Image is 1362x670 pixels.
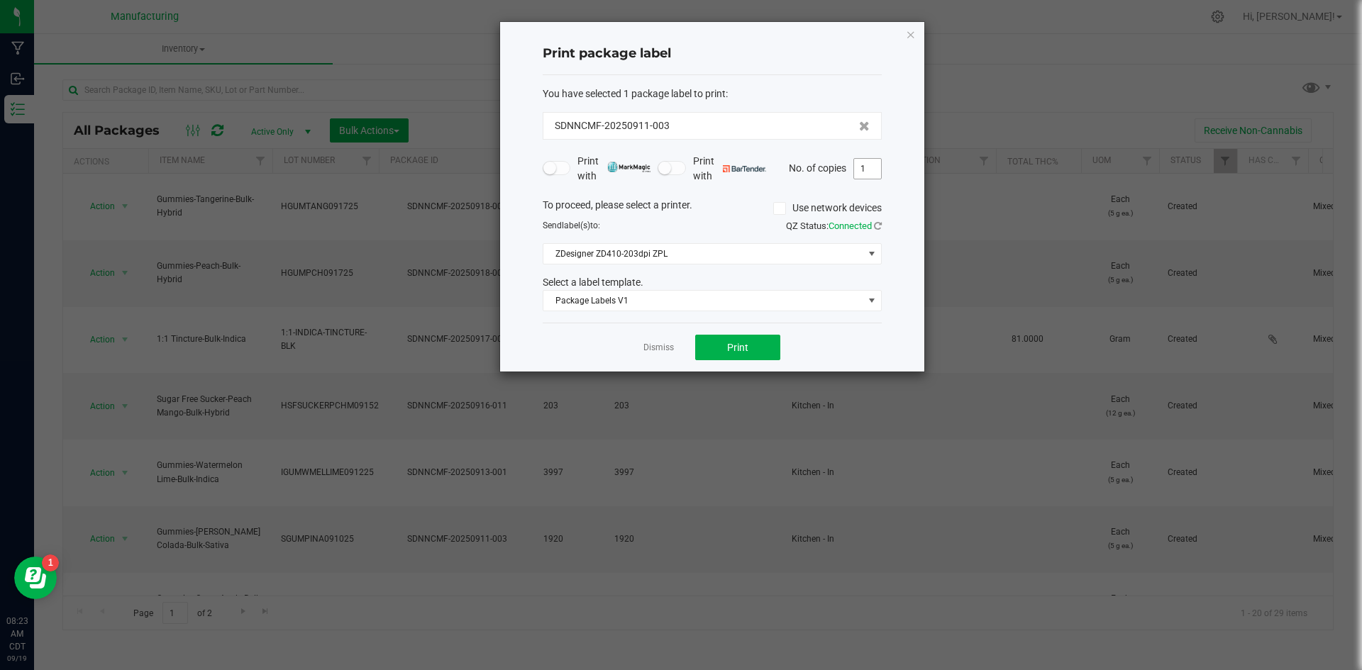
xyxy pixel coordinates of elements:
[695,335,780,360] button: Print
[543,45,882,63] h4: Print package label
[723,165,766,172] img: bartender.png
[543,220,600,230] span: Send to:
[555,118,670,133] span: SDNNCMF-20250911-003
[42,554,59,571] iframe: Resource center unread badge
[577,154,650,184] span: Print with
[543,244,863,264] span: ZDesigner ZD410-203dpi ZPL
[543,291,863,311] span: Package Labels V1
[543,86,882,101] div: :
[773,201,882,216] label: Use network devices
[727,342,748,353] span: Print
[532,275,892,290] div: Select a label template.
[532,198,892,219] div: To proceed, please select a printer.
[829,220,872,231] span: Connected
[789,162,846,173] span: No. of copies
[643,342,674,354] a: Dismiss
[693,154,766,184] span: Print with
[562,220,590,230] span: label(s)
[14,557,57,599] iframe: Resource center
[543,88,726,99] span: You have selected 1 package label to print
[786,220,882,231] span: QZ Status:
[607,162,650,172] img: mark_magic_cybra.png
